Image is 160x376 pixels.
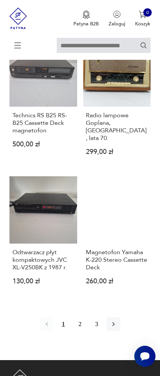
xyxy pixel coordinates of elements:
[90,317,104,331] button: 3
[134,346,155,367] iframe: Smartsupp widget button
[113,11,121,18] img: Ikonka użytkownika
[135,11,151,27] button: 0Koszyk
[83,39,151,167] a: Radio lampowe Goplana, Polska, lata 70.Radio lampowe Goplana, [GEOGRAPHIC_DATA], lata 70.299,00 zł
[139,11,146,18] img: Ikona koszyka
[73,20,99,27] p: Patyna B2B
[57,317,70,331] button: 1
[9,39,77,167] a: Technics RS B25 RS-B25 Cassette Deck magnetofonTechnics RS B25 RS-B25 Cassette Deck magnetofon500...
[73,11,99,27] a: Ikona medaluPatyna B2B
[83,176,151,296] a: Magnetofon Yamaha K-220 Stereo Cassette DeckMagnetofon Yamaha K-220 Stereo Cassette Deck260,00 zł
[135,20,151,27] p: Koszyk
[12,249,75,271] h3: Odtwarzacz płyt kompaktowych JVC XL-V250BK z 1987 r.
[86,279,148,284] p: 260,00 zł
[86,112,148,142] h3: Radio lampowe Goplana, [GEOGRAPHIC_DATA], lata 70.
[73,317,87,331] button: 2
[82,11,90,19] img: Ikona medalu
[12,142,75,148] p: 500,00 zł
[9,176,77,296] a: Odtwarzacz płyt kompaktowych JVC XL-V250BK z 1987 r.Odtwarzacz płyt kompaktowych JVC XL-V250BK z ...
[86,249,148,271] h3: Magnetofon Yamaha K-220 Stereo Cassette Deck
[143,8,152,17] div: 0
[12,279,75,284] p: 130,00 zł
[109,11,125,27] button: Zaloguj
[109,20,125,27] p: Zaloguj
[86,149,148,155] p: 299,00 zł
[12,112,75,134] h3: Technics RS B25 RS-B25 Cassette Deck magnetofon
[140,42,147,49] button: Szukaj
[73,11,99,27] button: Patyna B2B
